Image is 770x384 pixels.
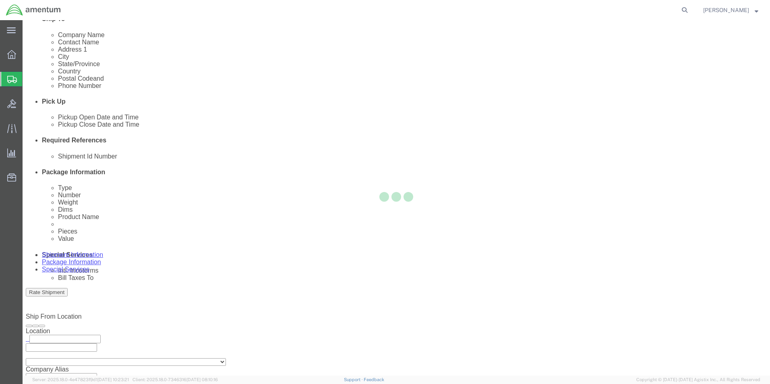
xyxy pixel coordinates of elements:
span: [DATE] 08:10:16 [186,377,218,382]
img: logo [6,4,61,16]
button: [PERSON_NAME] [703,5,759,15]
a: Support [344,377,364,382]
span: [DATE] 10:23:21 [97,377,129,382]
span: Kurt Archuleta [703,6,749,15]
a: Feedback [364,377,384,382]
span: Server: 2025.18.0-4e47823f9d1 [32,377,129,382]
span: Copyright © [DATE]-[DATE] Agistix Inc., All Rights Reserved [636,376,760,383]
span: Client: 2025.18.0-7346316 [132,377,218,382]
